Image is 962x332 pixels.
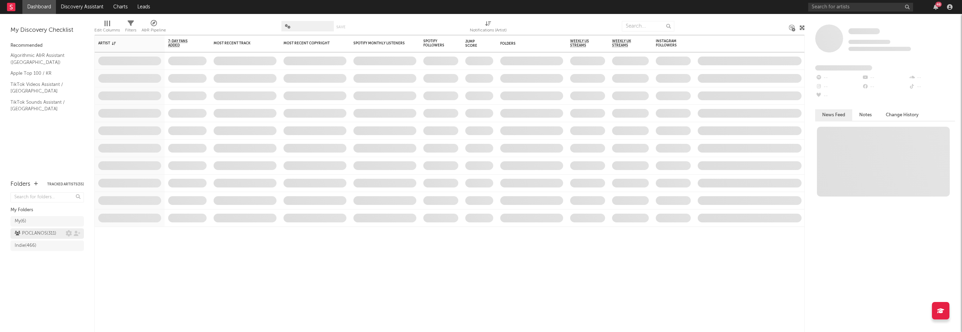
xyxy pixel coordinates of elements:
div: -- [909,73,955,82]
div: Recommended [10,42,84,50]
button: Notes [852,109,879,121]
div: -- [862,73,908,82]
span: Some Artist [848,28,880,34]
div: POCLANOS ( 311 ) [15,229,56,238]
div: Notifications (Artist) [470,17,507,38]
div: Most Recent Track [214,41,266,45]
button: Tracked Artists(35) [47,183,84,186]
div: Edit Columns [94,26,120,35]
input: Search for artists [808,3,913,12]
div: A&R Pipeline [142,17,166,38]
div: -- [862,82,908,91]
button: 48 [933,4,938,10]
div: Artist [98,41,151,45]
input: Search for folders... [10,192,84,202]
span: Weekly US Streams [570,39,595,47]
div: Edit Columns [94,17,120,38]
div: Folders [500,42,553,46]
button: Save [336,25,345,29]
div: My ( 6 ) [15,217,26,226]
div: -- [815,91,862,101]
div: Spotify Followers [423,39,448,47]
a: My(6) [10,216,84,227]
a: Indie(466) [10,241,84,251]
div: Most Recent Copyright [283,41,336,45]
span: Fans Added by Platform [815,65,872,71]
div: Instagram Followers [656,39,680,47]
div: Jump Score [465,39,483,48]
button: Change History [879,109,926,121]
div: My Folders [10,206,84,214]
div: Filters [125,26,136,35]
span: 0 fans last week [848,47,911,51]
span: Weekly UK Streams [612,39,638,47]
div: Indie ( 466 ) [15,242,36,250]
span: 7-Day Fans Added [168,39,196,47]
div: A&R Pipeline [142,26,166,35]
input: Search... [622,21,674,31]
a: Algorithmic A&R Assistant ([GEOGRAPHIC_DATA]) [10,52,77,66]
div: -- [909,82,955,91]
div: Spotify Monthly Listeners [353,41,406,45]
span: Tracking Since: [DATE] [848,40,890,44]
div: My Discovery Checklist [10,26,84,35]
a: Apple Top 100 / KR [10,69,77,77]
a: TikTok Sounds Assistant / [GEOGRAPHIC_DATA] [10,98,77,113]
div: -- [815,82,862,91]
button: News Feed [815,109,852,121]
a: POCLANOS(311) [10,228,84,239]
div: Filters [125,17,136,38]
div: Notifications (Artist) [470,26,507,35]
a: Some Artist [848,28,880,35]
div: 48 [935,2,942,7]
div: -- [815,73,862,82]
a: TikTok Videos Assistant / [GEOGRAPHIC_DATA] [10,81,77,95]
div: Folders [10,180,30,189]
